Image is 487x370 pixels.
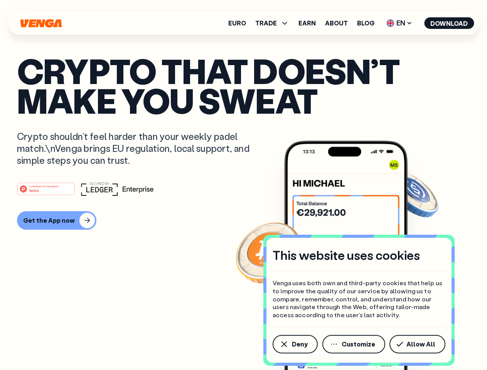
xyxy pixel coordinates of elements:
img: USDC coin [384,166,440,221]
a: Euro [228,20,246,26]
span: TRADE [255,18,289,28]
span: Deny [292,341,308,347]
p: Venga uses both own and third-party cookies that help us to improve the quality of our service by... [273,279,445,319]
span: Customize [342,341,375,347]
a: Get the App now [17,211,470,230]
button: Deny [273,335,318,353]
tspan: #1 PRODUCT OF THE MONTH [29,185,59,187]
button: Allow All [389,335,445,353]
button: Download [424,17,474,29]
button: Customize [322,335,385,353]
p: Crypto that doesn’t make you sweat [17,56,470,115]
span: EN [384,17,415,29]
img: flag-uk [386,19,394,27]
a: #1 PRODUCT OF THE MONTHWeb3 [17,187,75,197]
h4: This website uses cookies [273,247,420,263]
a: Earn [298,20,316,26]
button: Get the App now [17,211,96,230]
span: TRADE [255,20,277,26]
p: Crypto shouldn’t feel harder than your weekly padel match.\nVenga brings EU regulation, local sup... [17,130,261,166]
svg: Home [19,19,62,28]
a: About [325,20,348,26]
div: Get the App now [23,217,75,224]
span: Allow All [406,341,435,347]
tspan: Web3 [29,188,39,192]
img: Bitcoin [234,218,303,287]
a: Blog [357,20,374,26]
